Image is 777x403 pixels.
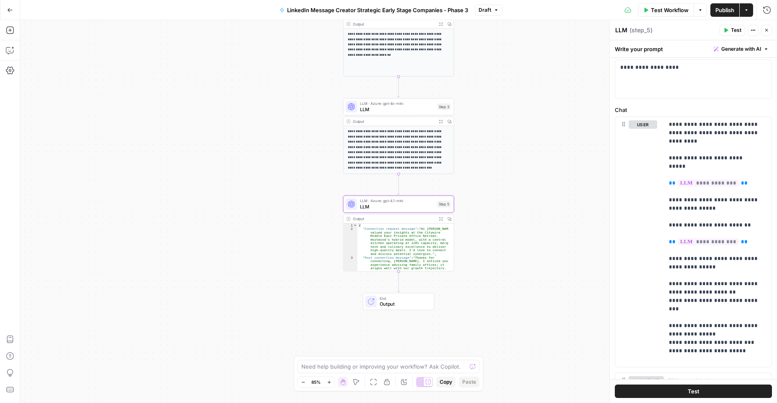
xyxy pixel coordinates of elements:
g: Edge from step_3 to step_5 [397,174,399,195]
span: Output [380,300,428,307]
button: assistant [629,376,664,385]
div: Step 3 [437,104,451,110]
span: LLM [360,106,435,113]
label: Chat [615,106,772,114]
textarea: LLM [615,26,627,34]
button: Test Workflow [638,3,694,17]
span: Copy [440,378,452,386]
div: Output [353,216,435,222]
span: LLM [360,203,435,210]
div: 3 [343,256,357,306]
button: Draft [475,5,502,16]
g: Edge from step_5 to end [397,271,399,292]
div: Write your prompt [610,40,777,57]
div: Output [353,119,435,125]
span: Generate with AI [721,45,761,53]
span: End [380,295,428,301]
span: 85% [311,379,321,385]
span: Publish [715,6,734,14]
button: Test [615,385,772,398]
span: LinkedIn Message Creator Strategic Early Stage Companies - Phase 3 [287,6,468,14]
div: EndOutput [343,293,454,310]
span: ( step_5 ) [629,26,653,34]
span: LLM · Azure: gpt-4.1-mini [360,198,435,204]
button: LinkedIn Message Creator Strategic Early Stage Companies - Phase 3 [275,3,473,17]
button: Generate with AI [710,44,772,55]
button: Copy [436,377,456,387]
span: Toggle code folding, rows 1 through 4 [353,224,357,227]
div: Output [353,21,435,27]
span: Test [688,387,699,395]
span: Paste [462,378,476,386]
g: Edge from step_1 to step_3 [397,77,399,98]
div: 1 [343,224,357,227]
button: user [629,120,657,129]
div: LLM · Azure: gpt-4.1-miniLLMStep 5Output{ "Connection request message":"Hi [PERSON_NAME], I value... [343,195,454,271]
button: Paste [459,377,479,387]
span: Draft [479,6,491,14]
span: Test Workflow [651,6,689,14]
div: Step 5 [437,201,451,207]
div: 2 [343,227,357,255]
span: Test [731,26,741,34]
button: Test [720,25,745,36]
div: user [615,117,657,367]
button: Publish [710,3,739,17]
span: LLM · Azure: gpt-4o-mini [360,101,435,107]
